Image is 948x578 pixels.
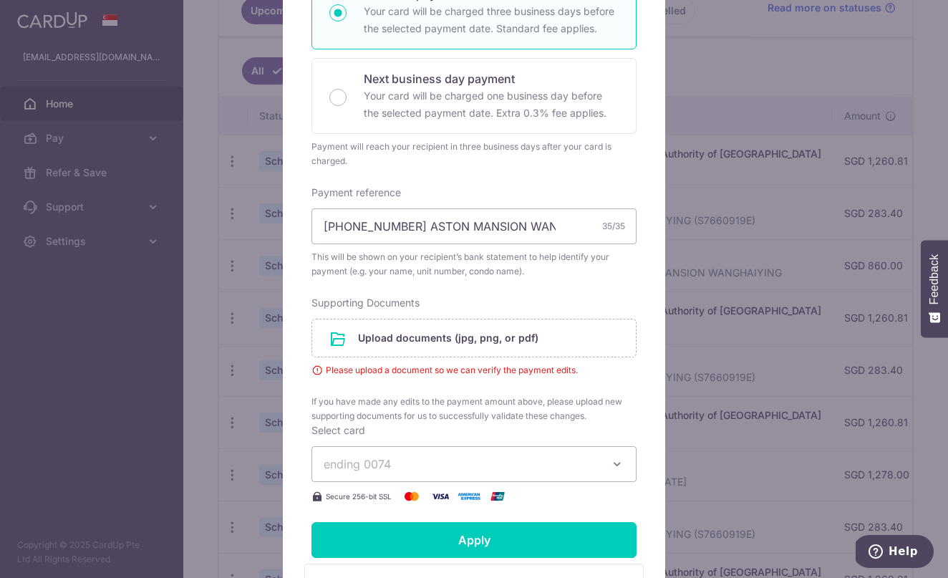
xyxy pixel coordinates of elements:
button: Feedback - Show survey [921,240,948,337]
span: Feedback [928,254,941,304]
label: Select card [311,423,365,438]
span: ending 0074 [324,457,391,471]
img: American Express [455,488,483,505]
p: Your card will be charged three business days before the selected payment date. Standard fee appl... [364,3,619,37]
img: Visa [426,488,455,505]
span: If you have made any edits to the payment amount above, please upload new supporting documents fo... [311,395,637,423]
label: Payment reference [311,186,401,200]
p: Next business day payment [364,70,619,87]
span: Secure 256-bit SSL [326,491,392,502]
span: This will be shown on your recipient’s bank statement to help identify your payment (e.g. your na... [311,250,637,279]
label: Supporting Documents [311,296,420,310]
button: ending 0074 [311,446,637,482]
div: 35/35 [602,219,625,233]
iframe: Opens a widget where you can find more information [856,535,934,571]
input: Apply [311,522,637,558]
span: Please upload a document so we can verify the payment edits. [311,363,637,377]
div: Payment will reach your recipient in three business days after your card is charged. [311,140,637,168]
img: Mastercard [397,488,426,505]
div: Upload documents (jpg, png, or pdf) [311,319,637,357]
img: UnionPay [483,488,512,505]
p: Your card will be charged one business day before the selected payment date. Extra 0.3% fee applies. [364,87,619,122]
